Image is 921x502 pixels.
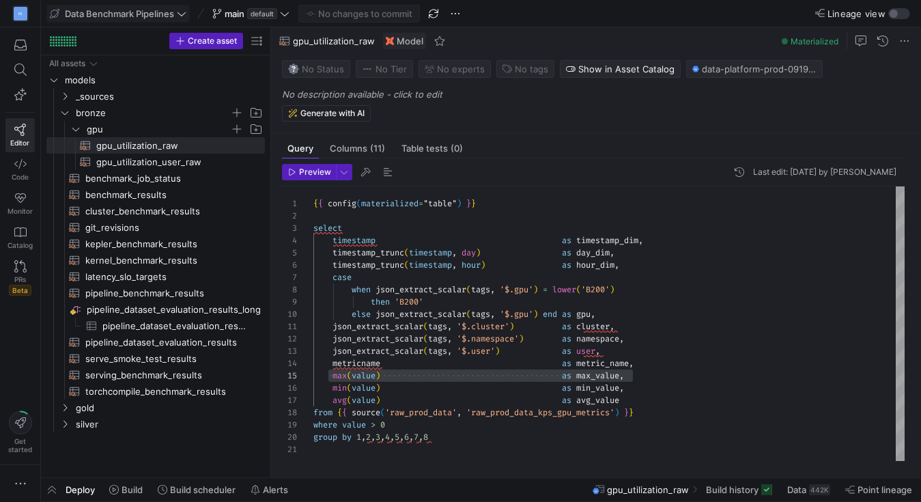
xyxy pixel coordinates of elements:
[46,219,265,236] a: git_revisions​​​​​​​​​​
[352,309,371,320] span: else
[103,478,149,501] button: Build
[576,382,619,393] span: min_value
[76,400,263,416] span: gold
[46,383,265,400] a: torchcompile_benchmark_results​​​​​​​​​​
[619,382,624,393] span: ,
[46,285,265,301] div: Press SPACE to select this row.
[46,252,265,268] a: kernel_benchmark_results​​​​​​​​​​
[122,484,143,495] span: Build
[619,333,624,344] span: ,
[282,345,297,357] div: 13
[5,406,35,459] button: Getstarted
[46,104,265,121] div: Press SPACE to select this row.
[282,271,297,283] div: 7
[638,235,643,246] span: ,
[839,478,918,501] button: Point lineage
[85,220,249,236] span: git_revisions​​​​​​​​​​
[562,370,571,381] span: as
[395,432,399,443] span: 5
[46,137,265,154] a: gpu_utilization_raw​​​​​​​​​​
[282,60,350,78] button: No statusNo Status
[610,321,614,332] span: ,
[552,284,576,295] span: lower
[46,55,265,72] div: Press SPACE to select this row.
[87,302,263,318] span: pipeline_dataset_evaluation_results_long​​​​​​​​
[578,64,675,74] span: Show in Asset Catalog
[188,36,237,46] span: Create asset
[332,235,376,246] span: timestamp
[46,186,265,203] div: Press SPACE to select this row.
[282,234,297,247] div: 4
[562,247,571,258] span: as
[342,432,352,443] span: by
[46,72,265,88] div: Press SPACE to select this row.
[466,407,614,418] span: 'raw_prod_data_kps_gpu_metrics'
[706,484,759,495] span: Build history
[288,64,344,74] span: No Status
[85,269,249,285] span: latency_slo_targets​​​​​​​​​​
[14,275,26,283] span: PRs
[380,432,385,443] span: ,
[371,296,390,307] span: then
[361,432,366,443] span: ,
[46,154,265,170] a: gpu_utilization_user_raw​​​​​​​​​​
[452,260,457,270] span: ,
[466,198,471,209] span: }
[858,484,912,495] span: Point lineage
[457,407,462,418] span: ,
[328,198,356,209] span: config
[370,144,385,153] span: (11)
[46,186,265,203] a: benchmark_results​​​​​​​​​​
[282,369,297,382] div: 15
[46,367,265,383] a: serving_benchmark_results​​​​​​​​​​
[376,382,380,393] span: )
[376,284,466,295] span: json_extract_scalar
[46,383,265,400] div: Press SPACE to select this row.
[614,260,619,270] span: ,
[576,346,595,357] span: user
[9,285,31,296] span: Beta
[209,5,293,23] button: maindefault
[428,321,447,332] span: tags
[366,432,371,443] span: 2
[65,8,174,19] span: Data Benchmark Pipelines
[46,301,265,318] a: pipeline_dataset_evaluation_results_long​​​​​​​​
[76,417,263,432] span: silver
[457,346,495,357] span: '$.user'
[170,484,236,495] span: Build scheduler
[85,384,249,400] span: torchcompile_benchmark_results​​​​​​​​​​
[471,284,490,295] span: tags
[419,198,423,209] span: =
[471,309,490,320] span: tags
[496,60,554,78] button: No tags
[299,167,331,177] span: Preview
[386,37,394,45] img: undefined
[462,260,481,270] span: hour
[576,260,614,270] span: hour_dim
[500,309,533,320] span: '$.gpu'
[8,207,33,215] span: Monitor
[313,223,342,234] span: select
[5,255,35,301] a: PRsBeta
[376,432,380,443] span: 3
[562,346,571,357] span: as
[404,260,409,270] span: (
[244,478,294,501] button: Alerts
[332,333,423,344] span: json_extract_scalar
[347,382,352,393] span: (
[313,419,337,430] span: where
[85,253,249,268] span: kernel_benchmark_results​​​​​​​​​​
[447,321,452,332] span: ,
[399,432,404,443] span: ,
[509,321,514,332] span: )
[8,241,33,249] span: Catalog
[332,247,404,258] span: timestamp_trunc
[282,283,297,296] div: 8
[96,138,249,154] span: gpu_utilization_raw​​​​​​​​​​
[288,64,299,74] img: No status
[282,320,297,333] div: 11
[332,382,347,393] span: min
[282,259,297,271] div: 6
[282,105,371,122] button: Generate with AI
[5,118,35,152] a: Editor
